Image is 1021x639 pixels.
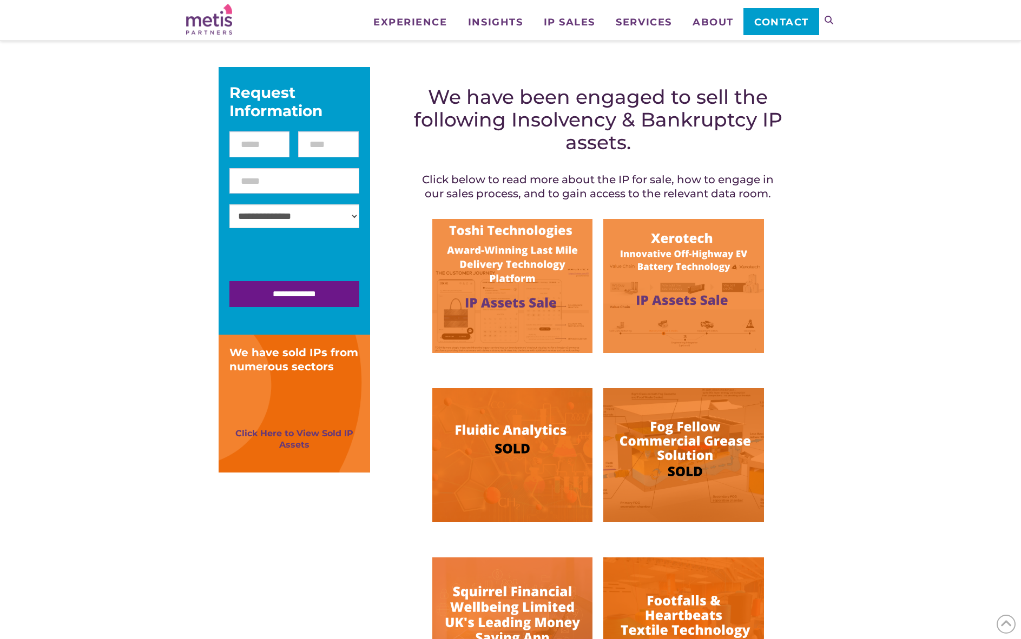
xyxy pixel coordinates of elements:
[186,4,232,35] img: Metis Partners
[997,615,1016,634] span: Back to Top
[373,17,447,27] span: Experience
[412,85,784,154] h2: We have been engaged to sell the following Insolvency & Bankruptcy IP assets.
[693,17,734,27] span: About
[603,219,763,353] img: Image
[743,8,819,35] a: Contact
[432,388,592,522] img: Image
[754,17,809,27] span: Contact
[468,17,523,27] span: Insights
[432,219,592,353] img: Image
[544,17,595,27] span: IP Sales
[229,239,394,281] iframe: reCAPTCHA
[229,345,359,374] div: We have sold IPs from numerous sectors
[616,17,671,27] span: Services
[412,172,784,201] h4: Click below to read more about the IP for sale, how to engage in our sales process, and to gain a...
[235,428,353,450] a: Click Here to View Sold IP Assets
[229,83,359,120] div: Request Information
[603,388,763,522] img: Image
